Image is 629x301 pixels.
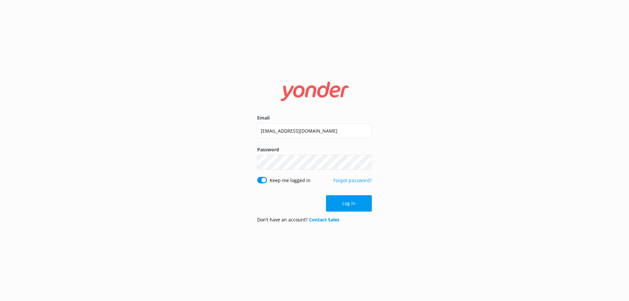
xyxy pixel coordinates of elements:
input: user@emailaddress.com [257,123,372,138]
label: Email [257,114,372,122]
p: Don’t have an account? [257,216,339,223]
a: Contact Sales [309,216,339,223]
button: Show password [359,156,372,169]
a: Forgot password? [334,177,372,183]
label: Keep me logged in [270,177,311,184]
label: Password [257,146,372,153]
button: Log in [326,195,372,212]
